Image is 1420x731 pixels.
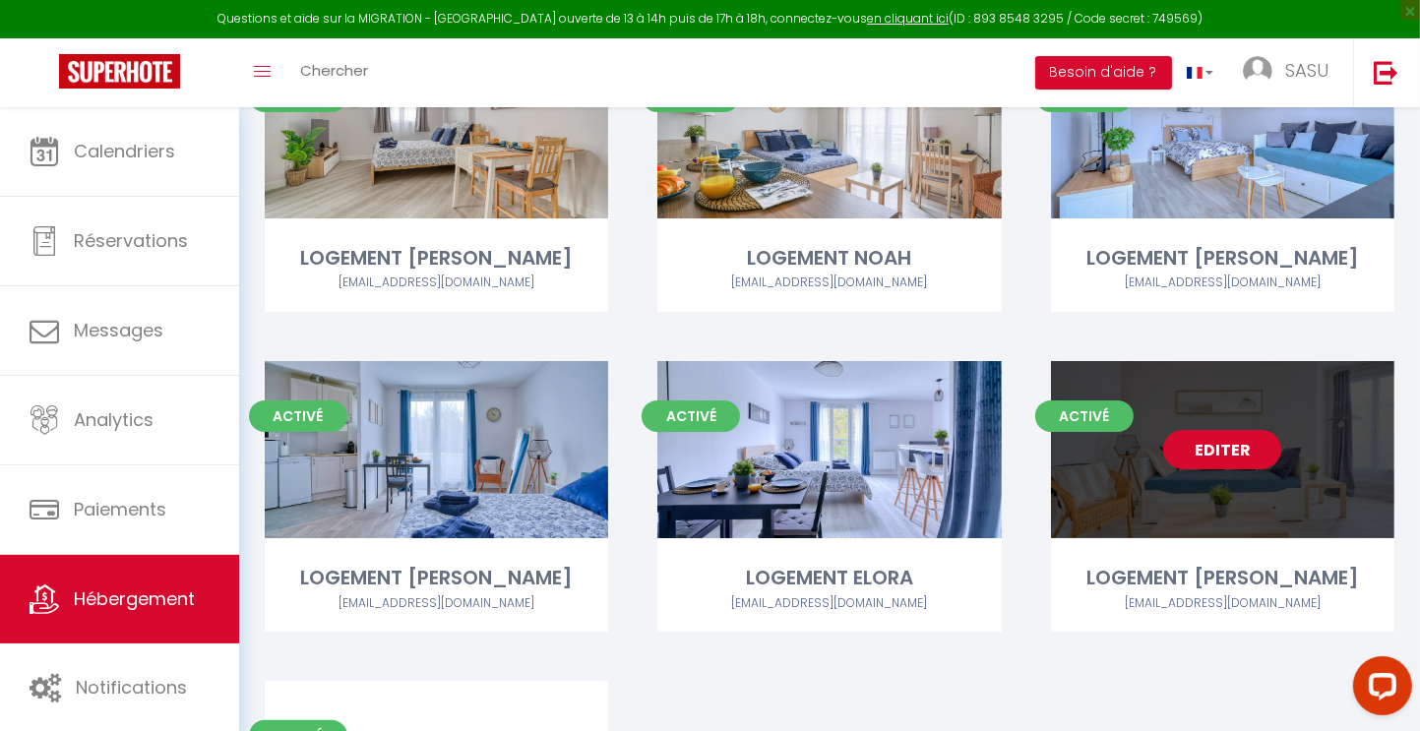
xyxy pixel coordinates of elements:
div: LOGEMENT [PERSON_NAME] [1051,243,1394,274]
span: Activé [642,400,740,432]
img: logout [1374,60,1398,85]
div: Airbnb [1051,594,1394,613]
span: Chercher [300,60,368,81]
span: Calendriers [74,139,175,163]
span: Réservations [74,228,188,253]
span: Paiements [74,497,166,521]
div: Airbnb [265,594,608,613]
img: Super Booking [59,54,180,89]
div: LOGEMENT [PERSON_NAME] [265,563,608,593]
div: Airbnb [265,274,608,292]
div: Airbnb [1051,274,1394,292]
iframe: LiveChat chat widget [1337,648,1420,731]
div: LOGEMENT [PERSON_NAME] [265,243,608,274]
span: Notifications [76,675,187,700]
a: Editer [1163,110,1281,150]
a: Editer [378,430,496,469]
span: Activé [1035,400,1134,432]
a: en cliquant ici [867,10,949,27]
img: ... [1243,56,1272,86]
span: Messages [74,318,163,342]
a: Editer [771,110,889,150]
div: LOGEMENT NOAH [657,243,1001,274]
button: Besoin d'aide ? [1035,56,1172,90]
a: Editer [378,110,496,150]
span: Hébergement [74,586,195,611]
div: LOGEMENT [PERSON_NAME] [1051,563,1394,593]
a: Editer [1163,430,1281,469]
a: Editer [771,430,889,469]
div: LOGEMENT ELORA [657,563,1001,593]
div: Airbnb [657,274,1001,292]
span: Activé [249,400,347,432]
a: Chercher [285,38,383,107]
span: Analytics [74,407,154,432]
span: SASU [1285,58,1328,83]
div: Airbnb [657,594,1001,613]
a: ... SASU [1228,38,1353,107]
